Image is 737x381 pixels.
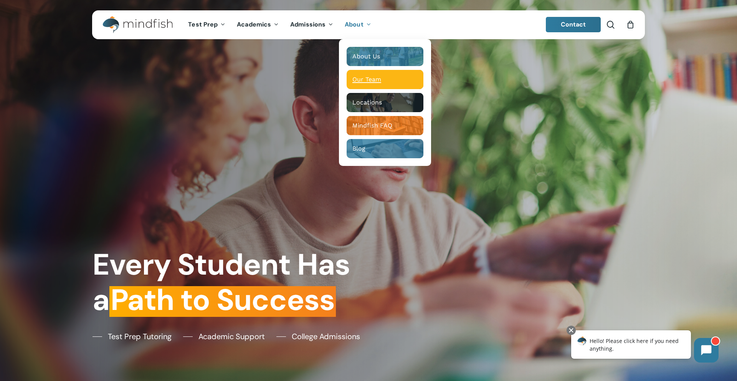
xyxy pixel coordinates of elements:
header: Main Menu [92,10,645,39]
span: College Admissions [292,331,360,342]
span: Blog [352,145,365,152]
a: Academics [231,22,284,28]
span: Contact [561,20,586,28]
a: Test Prep Tutoring [93,331,172,342]
a: Cart [626,20,635,29]
span: Admissions [290,20,326,28]
a: Locations [347,93,423,112]
a: Our Team [347,70,423,89]
span: Academic Support [198,331,265,342]
a: Contact [546,17,601,32]
span: Test Prep [188,20,218,28]
span: Locations [352,99,382,106]
span: Academics [237,20,271,28]
span: About Us [352,53,380,60]
span: Test Prep Tutoring [108,331,172,342]
nav: Main Menu [182,10,377,39]
span: Our Team [352,76,381,83]
a: Blog [347,139,423,158]
h1: Every Student Has a [93,247,363,318]
a: Mindfish FAQ [347,116,423,135]
a: Test Prep [182,22,231,28]
span: About [345,20,364,28]
a: College Admissions [276,331,360,342]
a: Admissions [284,22,339,28]
em: Path to Success [109,281,336,319]
iframe: Chatbot [563,324,726,370]
a: About [339,22,377,28]
a: About Us [347,47,423,66]
a: Academic Support [183,331,265,342]
span: Mindfish FAQ [352,122,392,129]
